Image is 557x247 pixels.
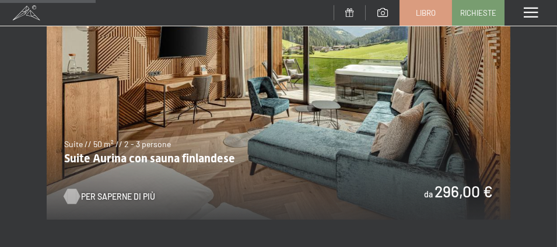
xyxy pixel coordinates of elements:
a: Per saperne di più [64,191,143,203]
a: Libro [400,1,451,25]
font: Libro [416,8,436,18]
font: Richieste [460,8,496,18]
a: Richieste [453,1,504,25]
font: Per saperne di più [81,192,155,201]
